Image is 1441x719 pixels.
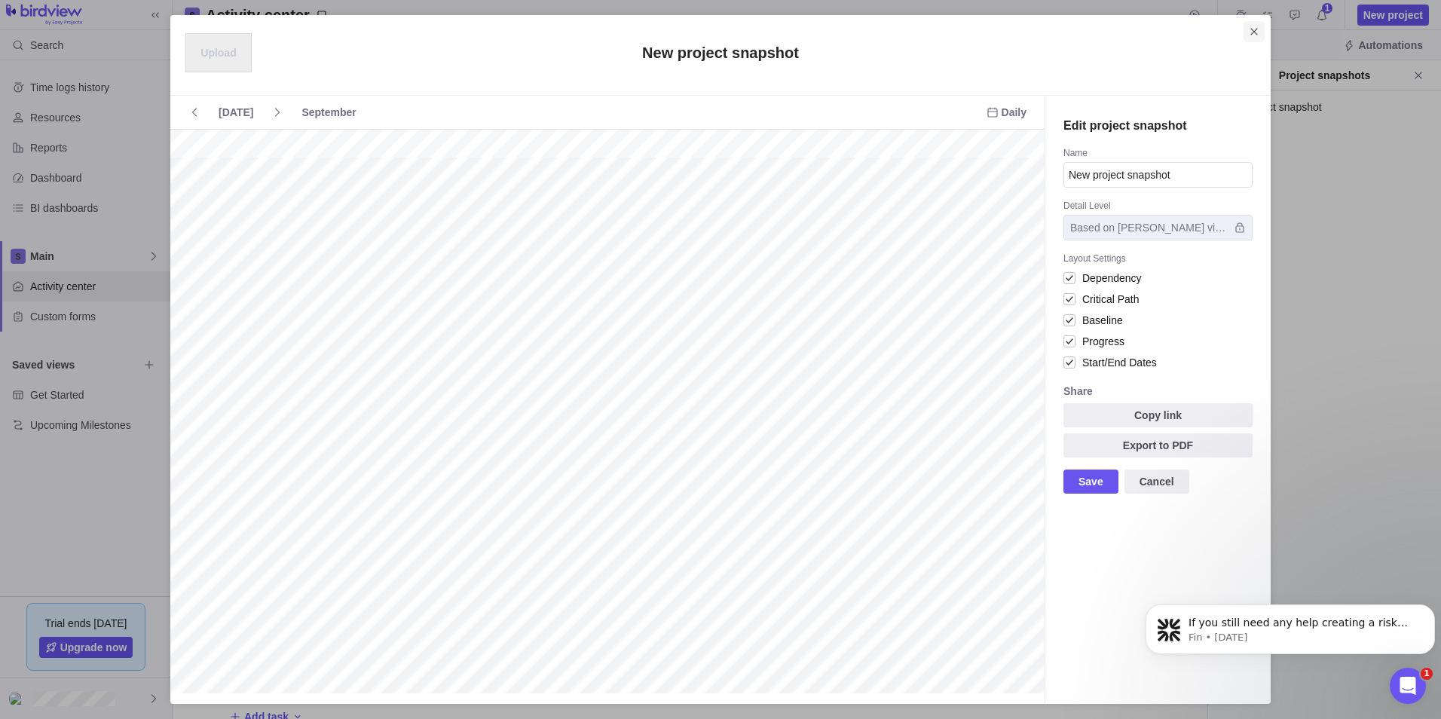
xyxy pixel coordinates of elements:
div: Share [1063,385,1253,397]
span: Cancel [1140,473,1174,491]
span: [DATE] [213,102,259,123]
span: Copy link [1063,403,1253,427]
h2: New project snapshot [642,15,799,90]
div: Detail Level [1063,200,1253,215]
span: Save [1078,473,1103,491]
span: Export to PDF [1063,433,1253,457]
span: Dependency [1075,268,1142,289]
span: Start/End Dates [1075,352,1157,373]
span: Baseline [1075,310,1123,331]
span: Save [1063,470,1118,494]
h4: Edit project snapshot [1063,117,1253,135]
span: Daily [981,102,1033,123]
iframe: Intercom notifications message [1140,573,1441,678]
div: Layout Settings [1063,252,1253,268]
span: Cancel [1124,470,1189,494]
span: Close [1244,21,1265,42]
span: 1 [1421,668,1433,680]
div: Name [1063,147,1253,162]
span: Critical Path [1075,289,1139,310]
span: [DATE] [219,105,253,120]
span: Daily [1002,105,1026,120]
iframe: Intercom live chat [1390,668,1426,704]
span: Progress [1075,331,1124,352]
